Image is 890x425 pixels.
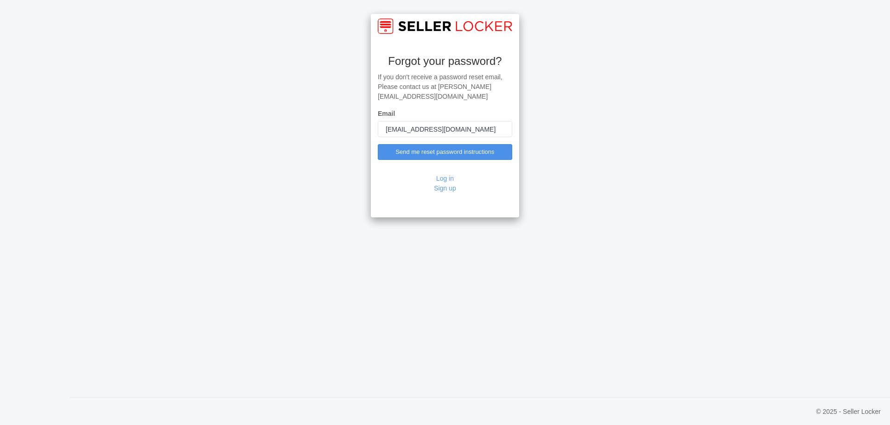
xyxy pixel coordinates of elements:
label: Email [378,109,395,119]
input: Send me reset password instructions [378,144,512,160]
p: If you don't receive a password reset email, Please contact us at [PERSON_NAME][EMAIL_ADDRESS][DO... [378,72,512,102]
h3: Forgot your password? [378,55,512,67]
a: Log in [436,175,454,182]
img: Image [378,19,512,34]
a: Sign up [434,184,456,192]
iframe: Drift Widget Chat Controller [761,377,879,414]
